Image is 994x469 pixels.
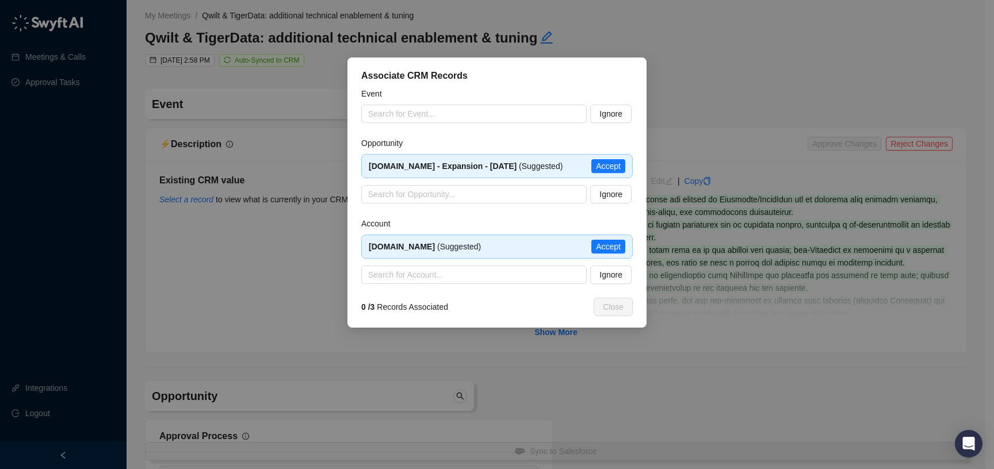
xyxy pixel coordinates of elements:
[369,242,481,251] span: (Suggested)
[361,217,398,230] label: Account
[599,188,622,201] span: Ignore
[591,240,625,253] button: Accept
[590,266,632,284] button: Ignore
[955,430,982,458] div: Open Intercom Messenger
[361,137,411,149] label: Opportunity
[599,107,622,120] span: Ignore
[369,242,435,251] strong: [DOMAIN_NAME]
[590,105,632,123] button: Ignore
[591,159,625,173] button: Accept
[361,301,448,313] span: Records Associated
[590,185,632,203] button: Ignore
[596,240,621,253] span: Accept
[594,298,633,316] button: Close
[599,268,622,281] span: Ignore
[361,69,633,83] div: Associate CRM Records
[361,87,390,100] label: Event
[369,162,517,171] strong: [DOMAIN_NAME] - Expansion - [DATE]
[361,302,374,312] strong: 0 / 3
[596,160,621,172] span: Accept
[369,162,563,171] span: (Suggested)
